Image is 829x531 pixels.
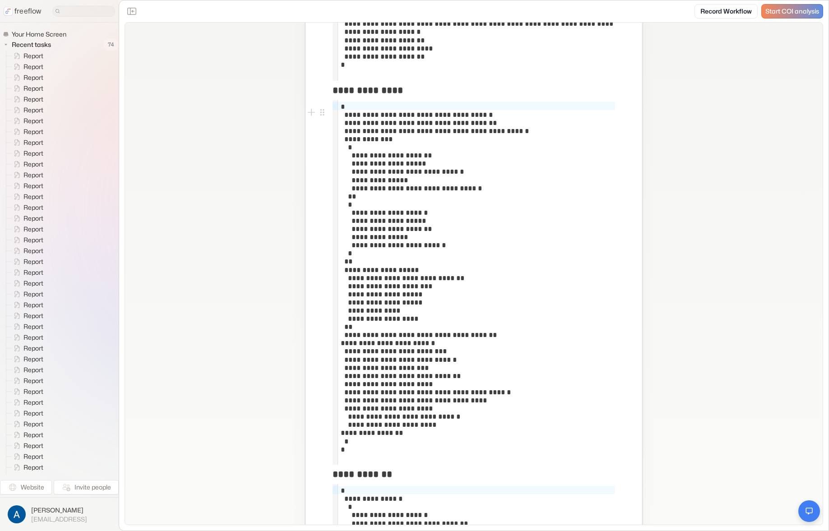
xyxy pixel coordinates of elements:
[6,375,47,386] a: Report
[22,257,46,266] span: Report
[22,333,46,342] span: Report
[22,95,46,104] span: Report
[6,300,47,310] a: Report
[765,8,819,15] span: Start COI analysis
[22,127,46,136] span: Report
[6,440,47,451] a: Report
[22,376,46,385] span: Report
[22,300,46,309] span: Report
[6,419,47,429] a: Report
[22,290,46,299] span: Report
[22,441,46,450] span: Report
[6,202,47,213] a: Report
[6,105,47,115] a: Report
[6,332,47,343] a: Report
[317,107,328,118] button: Open block menu
[6,386,47,397] a: Report
[6,278,47,289] a: Report
[10,30,69,39] span: Your Home Screen
[6,72,47,83] a: Report
[8,505,26,523] img: profile
[6,94,47,105] a: Report
[22,311,46,320] span: Report
[22,322,46,331] span: Report
[6,245,47,256] a: Report
[798,500,820,522] button: Open chat
[6,473,47,484] a: Report
[22,171,46,180] span: Report
[22,160,46,169] span: Report
[6,397,47,408] a: Report
[103,39,119,51] span: 74
[22,106,46,115] span: Report
[22,192,46,201] span: Report
[6,51,47,61] a: Report
[22,225,46,234] span: Report
[22,474,46,483] span: Report
[22,398,46,407] span: Report
[6,115,47,126] a: Report
[6,213,47,224] a: Report
[6,170,47,180] a: Report
[6,289,47,300] a: Report
[22,203,46,212] span: Report
[22,181,46,190] span: Report
[6,159,47,170] a: Report
[6,267,47,278] a: Report
[125,4,139,18] button: Close the sidebar
[22,62,46,71] span: Report
[3,39,55,50] button: Recent tasks
[22,355,46,364] span: Report
[6,408,47,419] a: Report
[6,256,47,267] a: Report
[6,354,47,365] a: Report
[5,503,113,526] button: [PERSON_NAME][EMAIL_ADDRESS]
[6,180,47,191] a: Report
[22,463,46,472] span: Report
[6,137,47,148] a: Report
[6,224,47,235] a: Report
[22,214,46,223] span: Report
[22,420,46,429] span: Report
[761,4,823,18] a: Start COI analysis
[54,480,119,494] button: Invite people
[22,344,46,353] span: Report
[6,321,47,332] a: Report
[4,6,42,17] a: freeflow
[22,246,46,255] span: Report
[6,451,47,462] a: Report
[22,430,46,439] span: Report
[306,107,317,118] button: Add block
[6,148,47,159] a: Report
[6,343,47,354] a: Report
[22,268,46,277] span: Report
[3,30,70,39] a: Your Home Screen
[31,515,87,523] span: [EMAIL_ADDRESS]
[22,73,46,82] span: Report
[6,365,47,375] a: Report
[31,506,87,515] span: [PERSON_NAME]
[14,6,42,17] p: freeflow
[695,4,758,18] a: Record Workflow
[6,310,47,321] a: Report
[22,84,46,93] span: Report
[6,235,47,245] a: Report
[6,429,47,440] a: Report
[22,51,46,60] span: Report
[6,126,47,137] a: Report
[22,387,46,396] span: Report
[10,40,54,49] span: Recent tasks
[6,61,47,72] a: Report
[22,452,46,461] span: Report
[22,365,46,374] span: Report
[22,235,46,245] span: Report
[22,279,46,288] span: Report
[22,409,46,418] span: Report
[22,116,46,125] span: Report
[6,462,47,473] a: Report
[22,138,46,147] span: Report
[22,149,46,158] span: Report
[6,191,47,202] a: Report
[6,83,47,94] a: Report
